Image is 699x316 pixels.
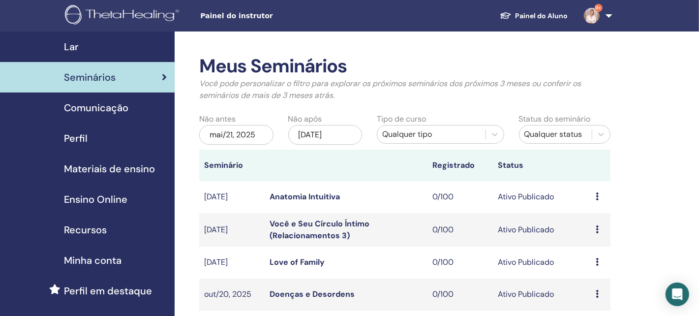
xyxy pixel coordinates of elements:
[199,213,265,247] td: [DATE]
[493,150,591,181] th: Status
[492,7,576,25] a: Painel do Aluno
[428,213,493,247] td: 0/100
[64,100,128,115] span: Comunicação
[428,150,493,181] th: Registrado
[199,78,610,101] p: Você pode personalizar o filtro para explorar os próximos seminários dos próximos 3 meses ou conf...
[519,113,591,125] label: Status do seminário
[64,222,107,237] span: Recursos
[270,289,355,299] a: Doenças e Desordens
[500,11,512,20] img: graduation-cap-white.svg
[428,279,493,311] td: 0/100
[595,4,603,12] span: 9+
[64,161,155,176] span: Materiais de ensino
[382,128,481,140] div: Qualquer tipo
[493,247,591,279] td: Ativo Publicado
[288,113,322,125] label: Não após
[199,55,610,78] h2: Meus Seminários
[65,5,182,27] img: logo.png
[493,279,591,311] td: Ativo Publicado
[428,247,493,279] td: 0/100
[64,192,127,207] span: Ensino Online
[64,70,116,85] span: Seminários
[199,247,265,279] td: [DATE]
[270,257,325,267] a: Love of Family
[199,125,273,145] div: mai/21, 2025
[584,8,600,24] img: default.jpg
[524,128,587,140] div: Qualquer status
[64,131,88,146] span: Perfil
[200,11,348,21] span: Painel do instrutor
[666,283,689,306] div: Open Intercom Messenger
[199,150,265,181] th: Seminário
[288,125,362,145] div: [DATE]
[270,219,369,241] a: Você e Seu Círculo Íntimo (Relacionamentos 3)
[428,181,493,213] td: 0/100
[199,181,265,213] td: [DATE]
[493,181,591,213] td: Ativo Publicado
[493,213,591,247] td: Ativo Publicado
[199,113,236,125] label: Não antes
[270,191,340,202] a: Anatomia Intuitiva
[199,279,265,311] td: out/20, 2025
[64,39,79,54] span: Lar
[64,253,122,268] span: Minha conta
[377,113,426,125] label: Tipo de curso
[64,284,152,298] span: Perfil em destaque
